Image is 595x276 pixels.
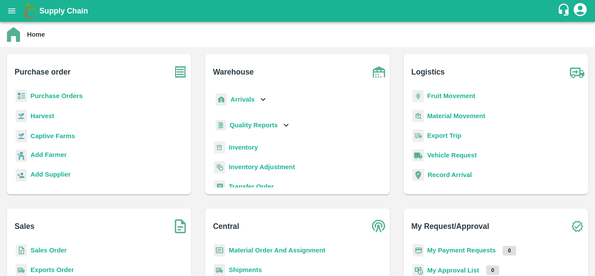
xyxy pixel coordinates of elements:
[229,144,258,151] a: Inventory
[566,215,588,237] img: check
[16,169,27,182] img: supplier
[214,90,268,109] div: Arrivals
[22,2,39,20] img: logo
[15,220,35,232] b: Sales
[16,150,27,162] img: farmer
[411,66,445,78] b: Logistics
[213,66,254,78] b: Warehouse
[229,247,325,254] a: Material Order And Assignment
[39,7,88,15] b: Supply Chain
[427,152,477,159] a: Vehicle Request
[216,93,227,106] img: whArrival
[486,266,500,275] p: 0
[412,244,424,257] img: payment
[30,171,71,178] b: Add Supplier
[214,244,225,257] img: centralMaterial
[412,129,424,142] img: delivery
[214,116,291,134] div: Quality Reports
[230,122,278,129] b: Quality Reports
[412,169,424,181] img: recordArrival
[16,109,27,123] img: harvest
[427,112,486,119] a: Material Movement
[428,171,472,178] a: Record Arrival
[572,2,588,20] div: account of current user
[30,133,75,140] a: Captive Farms
[15,66,71,78] b: Purchase order
[230,96,254,103] b: Arrivals
[557,3,572,19] div: customer-support
[30,150,67,162] a: Add Farmer
[30,170,71,181] a: Add Supplier
[2,1,22,21] button: open drawer
[368,215,390,237] img: central
[214,181,225,193] img: whTransfer
[169,61,191,83] img: purchase
[503,246,516,256] p: 0
[7,27,20,42] img: home
[216,120,226,131] img: qualityReport
[427,247,496,254] a: My Payment Requests
[427,132,461,139] a: Export Trip
[169,215,191,237] img: soSales
[412,149,424,162] img: vehicle
[214,161,225,174] img: inventory
[30,247,67,254] a: Sales Order
[229,266,262,273] a: Shipments
[16,90,27,102] img: reciept
[16,244,27,257] img: sales
[427,267,479,274] a: My Approval List
[30,112,54,119] a: Harvest
[213,220,239,232] b: Central
[368,61,390,83] img: warehouse
[214,141,225,154] img: whInventory
[566,61,588,83] img: truck
[16,129,27,143] img: harvest
[39,5,557,17] a: Supply Chain
[411,220,489,232] b: My Request/Approval
[229,164,295,170] a: Inventory Adjustment
[412,90,424,102] img: fruit
[412,109,424,123] img: material
[27,31,45,38] b: Home
[427,92,476,99] a: Fruit Movement
[30,151,67,158] b: Add Farmer
[30,266,74,273] a: Exports Order
[229,183,274,190] a: Transfer Order
[30,92,83,99] a: Purchase Orders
